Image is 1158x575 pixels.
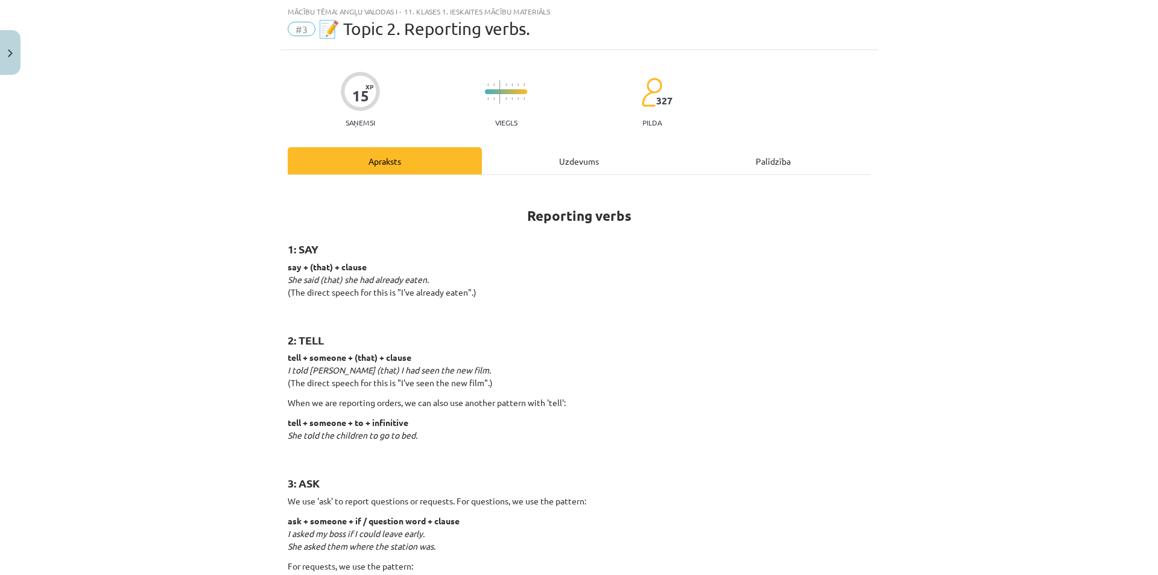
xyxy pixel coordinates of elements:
strong: tell + someone + (that) + clause [288,352,411,363]
strong: Reporting verbs [527,207,631,224]
img: icon-short-line-57e1e144782c952c97e751825c79c345078a6d821885a25fce030b3d8c18986b.svg [493,97,495,100]
div: Apraksts [288,147,482,174]
img: icon-short-line-57e1e144782c952c97e751825c79c345078a6d821885a25fce030b3d8c18986b.svg [511,97,513,100]
img: icon-short-line-57e1e144782c952c97e751825c79c345078a6d821885a25fce030b3d8c18986b.svg [524,97,525,100]
img: icon-short-line-57e1e144782c952c97e751825c79c345078a6d821885a25fce030b3d8c18986b.svg [524,83,525,86]
img: icon-short-line-57e1e144782c952c97e751825c79c345078a6d821885a25fce030b3d8c18986b.svg [505,83,507,86]
img: icon-short-line-57e1e144782c952c97e751825c79c345078a6d821885a25fce030b3d8c18986b.svg [487,97,489,100]
img: icon-short-line-57e1e144782c952c97e751825c79c345078a6d821885a25fce030b3d8c18986b.svg [493,83,495,86]
div: 15 [352,87,369,104]
p: We use 'ask' to report questions or requests. For questions, we use the pattern: [288,495,870,507]
p: (The direct speech for this is "I've seen the new film".) [288,351,870,389]
p: For requests, we use the pattern: [288,560,870,573]
span: XP [365,83,373,90]
strong: 1: SAY [288,242,318,256]
img: icon-short-line-57e1e144782c952c97e751825c79c345078a6d821885a25fce030b3d8c18986b.svg [517,83,519,86]
img: icon-short-line-57e1e144782c952c97e751825c79c345078a6d821885a25fce030b3d8c18986b.svg [505,97,507,100]
p: (The direct speech for this is "I've already eaten".) [288,261,870,311]
em: She asked them where the station was. [288,541,435,551]
strong: 3: ASK [288,476,320,490]
em: I asked my boss if I could leave early. [288,528,425,539]
span: 327 [656,95,672,106]
img: students-c634bb4e5e11cddfef0936a35e636f08e4e9abd3cc4e673bd6f9a4125e45ecb1.svg [641,77,662,107]
strong: ask + someone + if / question word + clause [288,515,460,526]
span: 📝 Topic 2. Reporting verbs. [318,19,530,39]
span: #3 [288,22,315,36]
img: icon-short-line-57e1e144782c952c97e751825c79c345078a6d821885a25fce030b3d8c18986b.svg [487,83,489,86]
strong: tell + someone + to + infinitive [288,417,408,428]
img: icon-short-line-57e1e144782c952c97e751825c79c345078a6d821885a25fce030b3d8c18986b.svg [517,97,519,100]
strong: say + (that) + clause [288,261,367,272]
p: pilda [642,118,662,127]
div: Palīdzība [676,147,870,174]
div: Uzdevums [482,147,676,174]
img: icon-long-line-d9ea69661e0d244f92f715978eff75569469978d946b2353a9bb055b3ed8787d.svg [499,80,501,104]
img: icon-short-line-57e1e144782c952c97e751825c79c345078a6d821885a25fce030b3d8c18986b.svg [511,83,513,86]
strong: 2: TELL [288,333,324,347]
em: She told the children to go to bed. [288,430,417,440]
p: Saņemsi [341,118,380,127]
em: She said (that) she had already eaten. [288,274,429,285]
em: I told [PERSON_NAME] (that) I had seen the new film. [288,364,491,375]
img: icon-close-lesson-0947bae3869378f0d4975bcd49f059093ad1ed9edebbc8119c70593378902aed.svg [8,49,13,57]
div: Mācību tēma: Angļu valodas i - 11. klases 1. ieskaites mācību materiāls [288,7,870,16]
p: Viegls [495,118,517,127]
p: When we are reporting orders, we can also use another pattern with 'tell': [288,396,870,409]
